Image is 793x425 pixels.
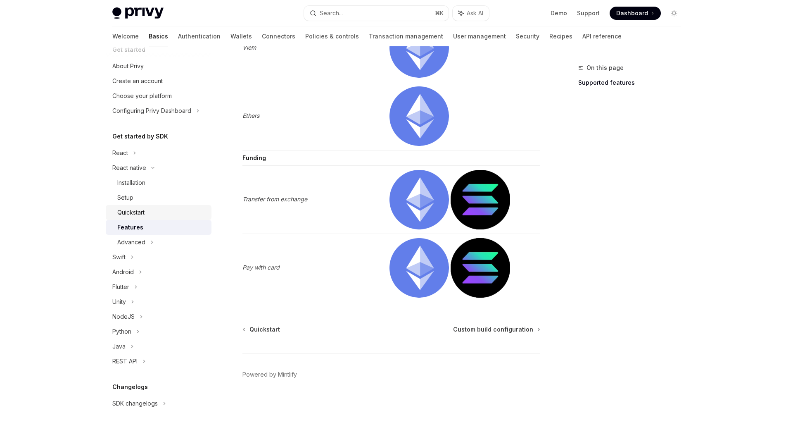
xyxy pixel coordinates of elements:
span: Quickstart [249,325,280,334]
a: Features [106,220,211,235]
img: ethereum.png [389,18,449,78]
div: Flutter [112,282,129,292]
span: Dashboard [616,9,648,17]
a: Create an account [106,74,211,88]
a: Connectors [262,26,295,46]
a: Supported features [578,76,687,89]
a: Custom build configuration [453,325,539,334]
div: Unity [112,297,126,307]
img: solana.png [451,170,510,229]
a: Demo [551,9,567,17]
em: Ethers [242,112,259,119]
a: Security [516,26,539,46]
a: Basics [149,26,168,46]
div: Choose your platform [112,91,172,101]
div: About Privy [112,61,144,71]
img: ethereum.png [389,170,449,229]
a: Welcome [112,26,139,46]
button: Search...⌘K [304,6,449,21]
div: Python [112,327,131,337]
img: ethereum.png [389,86,449,146]
a: Dashboard [610,7,661,20]
img: ethereum.png [389,238,449,298]
a: API reference [582,26,622,46]
button: Ask AI [453,6,489,21]
div: React [112,148,128,158]
div: Installation [117,178,145,188]
em: Viem [242,44,256,51]
div: Android [112,267,134,277]
div: Create an account [112,76,163,86]
a: Setup [106,190,211,205]
div: React native [112,163,146,173]
a: Authentication [178,26,221,46]
a: Policies & controls [305,26,359,46]
div: Configuring Privy Dashboard [112,106,191,116]
a: Quickstart [243,325,280,334]
a: Recipes [549,26,572,46]
div: Quickstart [117,208,145,217]
div: Features [117,222,143,232]
em: Transfer from exchange [242,196,307,203]
div: NodeJS [112,312,135,322]
div: REST API [112,356,138,366]
h5: Get started by SDK [112,131,168,141]
a: Quickstart [106,205,211,220]
a: Choose your platform [106,88,211,103]
img: solana.png [451,238,510,298]
a: Installation [106,175,211,190]
span: Ask AI [467,9,483,17]
h5: Changelogs [112,382,148,392]
div: Java [112,341,126,351]
div: Advanced [117,237,145,247]
a: Wallets [230,26,252,46]
div: SDK changelogs [112,399,158,408]
a: Support [577,9,600,17]
span: ⌘ K [435,10,444,17]
a: About Privy [106,59,211,74]
a: User management [453,26,506,46]
a: Powered by Mintlify [242,370,297,379]
em: Pay with card [242,264,280,271]
button: Toggle dark mode [667,7,681,20]
div: Search... [320,8,343,18]
span: Custom build configuration [453,325,533,334]
a: Transaction management [369,26,443,46]
div: Swift [112,252,126,262]
div: Setup [117,193,133,203]
strong: Funding [242,154,266,161]
span: On this page [586,63,624,73]
img: light logo [112,7,164,19]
